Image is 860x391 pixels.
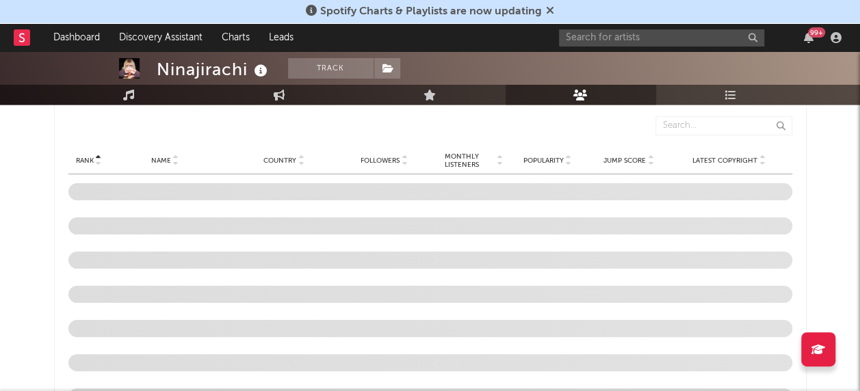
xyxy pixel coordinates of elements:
input: Search... [655,116,792,135]
span: Monthly Listeners [428,152,495,169]
input: Search for artists [559,29,764,46]
div: 99 + [808,27,825,38]
span: Rank [76,157,94,165]
button: Track [288,58,374,79]
div: Ninajirachi [157,58,271,81]
span: Name [151,157,171,165]
span: Jump Score [603,157,646,165]
a: Charts [212,24,259,51]
a: Dashboard [44,24,109,51]
a: Leads [259,24,303,51]
span: Latest Copyright [692,157,757,165]
span: Popularity [523,157,563,165]
span: Spotify Charts & Playlists are now updating [320,6,542,17]
a: Discovery Assistant [109,24,212,51]
span: Followers [361,157,400,165]
button: 99+ [804,32,813,43]
span: Country [263,157,296,165]
span: Dismiss [546,6,554,17]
